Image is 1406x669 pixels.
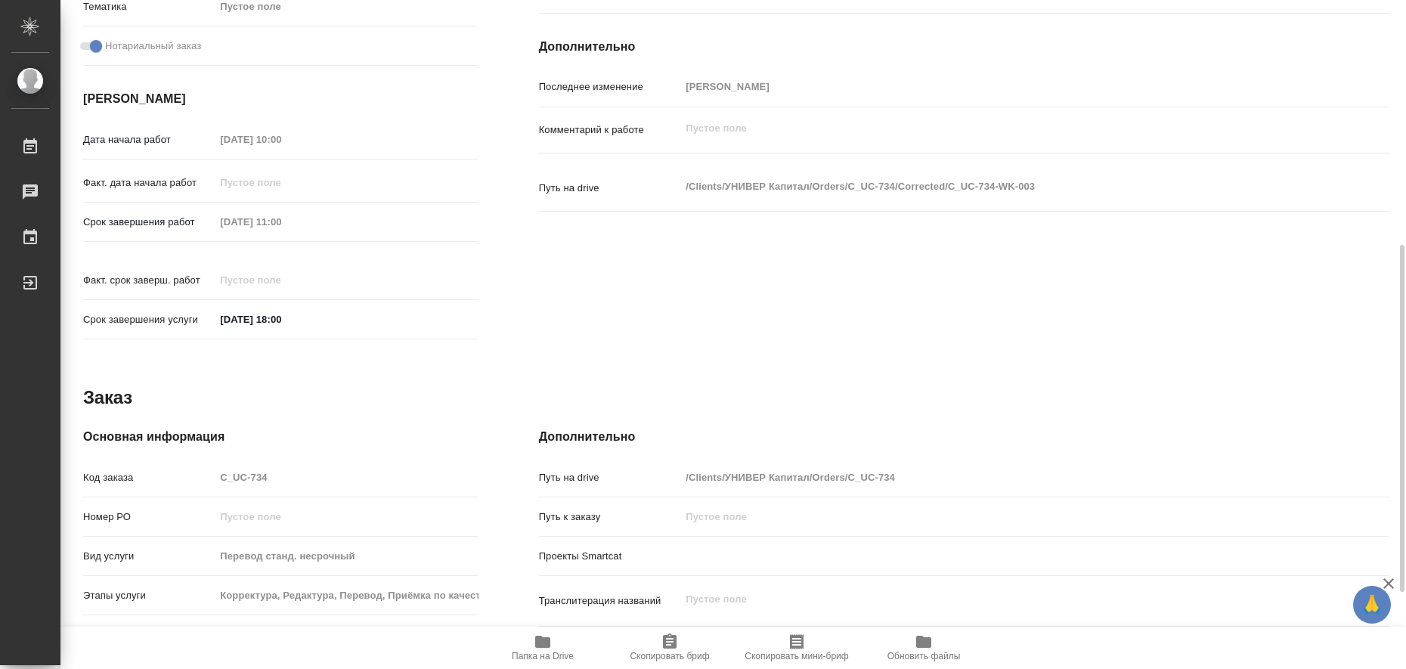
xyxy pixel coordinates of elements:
[733,627,860,669] button: Скопировать мини-бриф
[512,651,574,661] span: Папка на Drive
[215,129,347,150] input: Пустое поле
[83,428,478,446] h4: Основная информация
[83,132,215,147] p: Дата начала работ
[539,79,681,94] p: Последнее изменение
[83,273,215,288] p: Факт. срок заверш. работ
[83,215,215,230] p: Срок завершения работ
[539,549,681,564] p: Проекты Smartcat
[215,584,478,606] input: Пустое поле
[215,269,347,291] input: Пустое поле
[215,545,478,567] input: Пустое поле
[83,470,215,485] p: Код заказа
[539,181,681,196] p: Путь на drive
[539,509,681,525] p: Путь к заказу
[83,549,215,564] p: Вид услуги
[215,172,347,194] input: Пустое поле
[215,308,347,330] input: ✎ Введи что-нибудь
[887,651,961,661] span: Обновить файлы
[83,175,215,190] p: Факт. дата начала работ
[680,174,1318,200] textarea: /Clients/УНИВЕР Капитал/Orders/C_UC-734/Corrected/C_UC-734-WK-003
[215,506,478,528] input: Пустое поле
[606,627,733,669] button: Скопировать бриф
[680,506,1318,528] input: Пустое поле
[215,466,478,488] input: Пустое поле
[539,470,681,485] p: Путь на drive
[83,312,215,327] p: Срок завершения услуги
[83,588,215,603] p: Этапы услуги
[83,509,215,525] p: Номер РО
[105,39,201,54] span: Нотариальный заказ
[539,122,681,138] p: Комментарий к работе
[539,38,1389,56] h4: Дополнительно
[539,593,681,609] p: Транслитерация названий
[479,627,606,669] button: Папка на Drive
[1353,586,1391,624] button: 🙏
[539,428,1389,446] h4: Дополнительно
[745,651,848,661] span: Скопировать мини-бриф
[83,90,478,108] h4: [PERSON_NAME]
[680,466,1318,488] input: Пустое поле
[630,651,709,661] span: Скопировать бриф
[215,211,347,233] input: Пустое поле
[860,627,987,669] button: Обновить файлы
[83,386,132,410] h2: Заказ
[1359,589,1385,621] span: 🙏
[680,76,1318,98] input: Пустое поле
